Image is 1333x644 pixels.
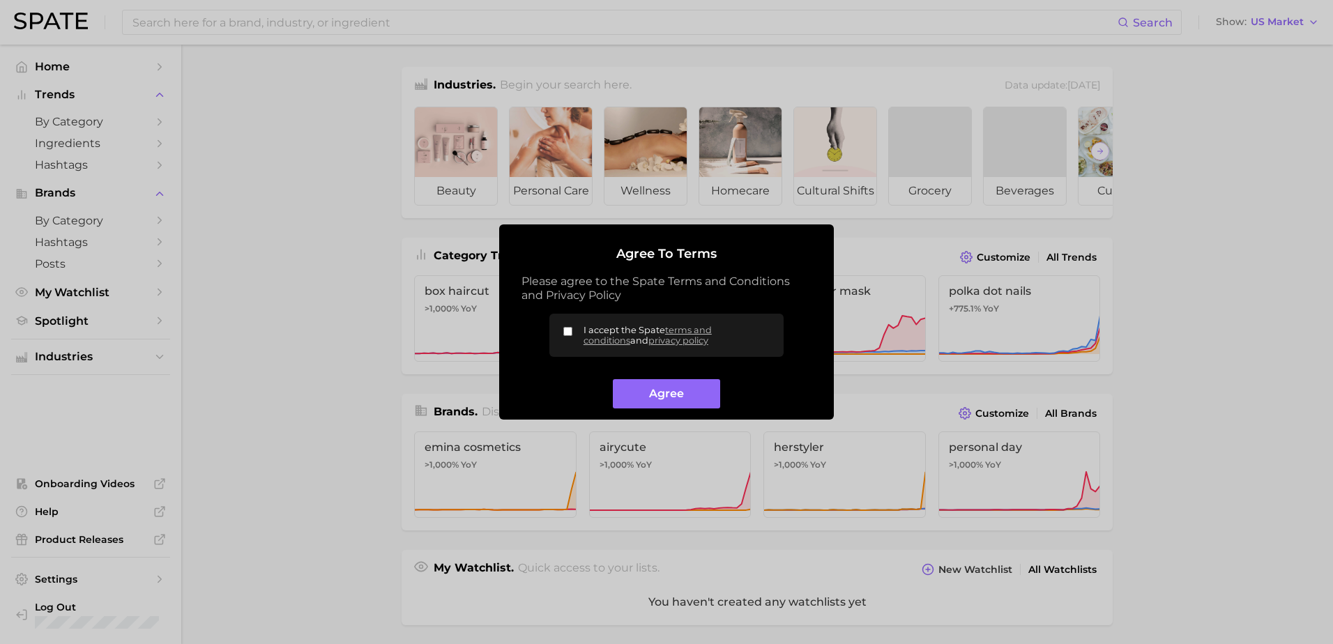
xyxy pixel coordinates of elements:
p: Please agree to the Spate Terms and Conditions and Privacy Policy [521,275,812,302]
a: terms and conditions [584,325,712,346]
input: I accept the Spateterms and conditionsandprivacy policy [563,327,572,336]
span: I accept the Spate and [584,325,772,346]
button: Agree [613,379,719,409]
a: privacy policy [648,335,708,346]
h2: Agree to Terms [521,247,812,262]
